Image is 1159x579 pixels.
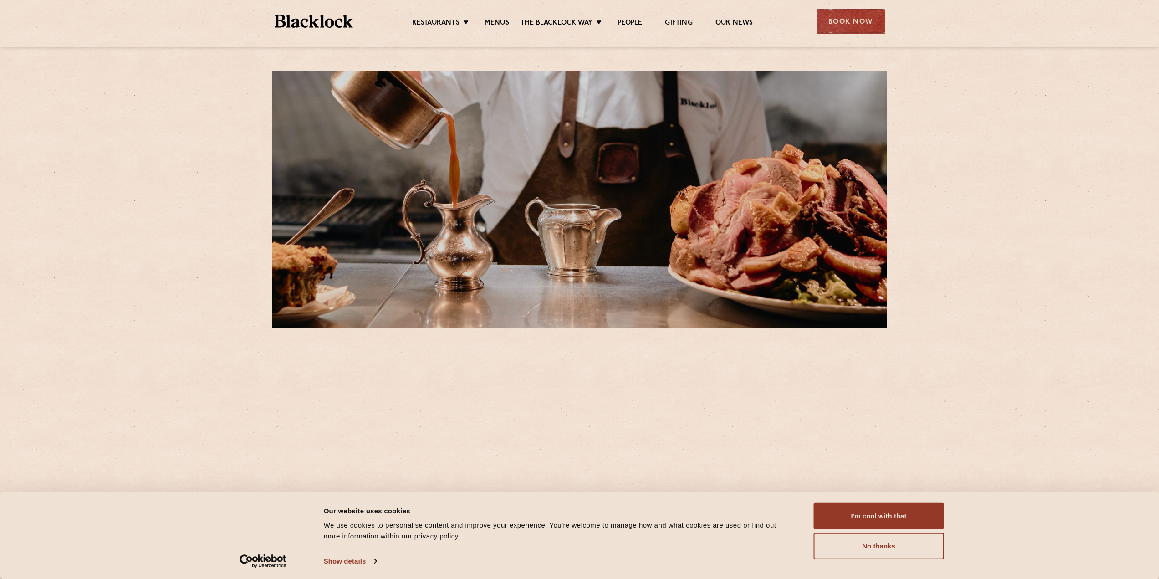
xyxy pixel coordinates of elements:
[715,19,753,29] a: Our News
[817,9,885,34] div: Book Now
[665,19,692,29] a: Gifting
[223,554,303,568] a: Usercentrics Cookiebot - opens in a new window
[324,505,793,516] div: Our website uses cookies
[485,19,509,29] a: Menus
[412,19,460,29] a: Restaurants
[814,503,944,529] button: I'm cool with that
[814,533,944,559] button: No thanks
[275,15,353,28] img: BL_Textured_Logo-footer-cropped.svg
[324,554,377,568] a: Show details
[324,520,793,542] div: We use cookies to personalise content and improve your experience. You're welcome to manage how a...
[618,19,642,29] a: People
[521,19,592,29] a: The Blacklock Way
